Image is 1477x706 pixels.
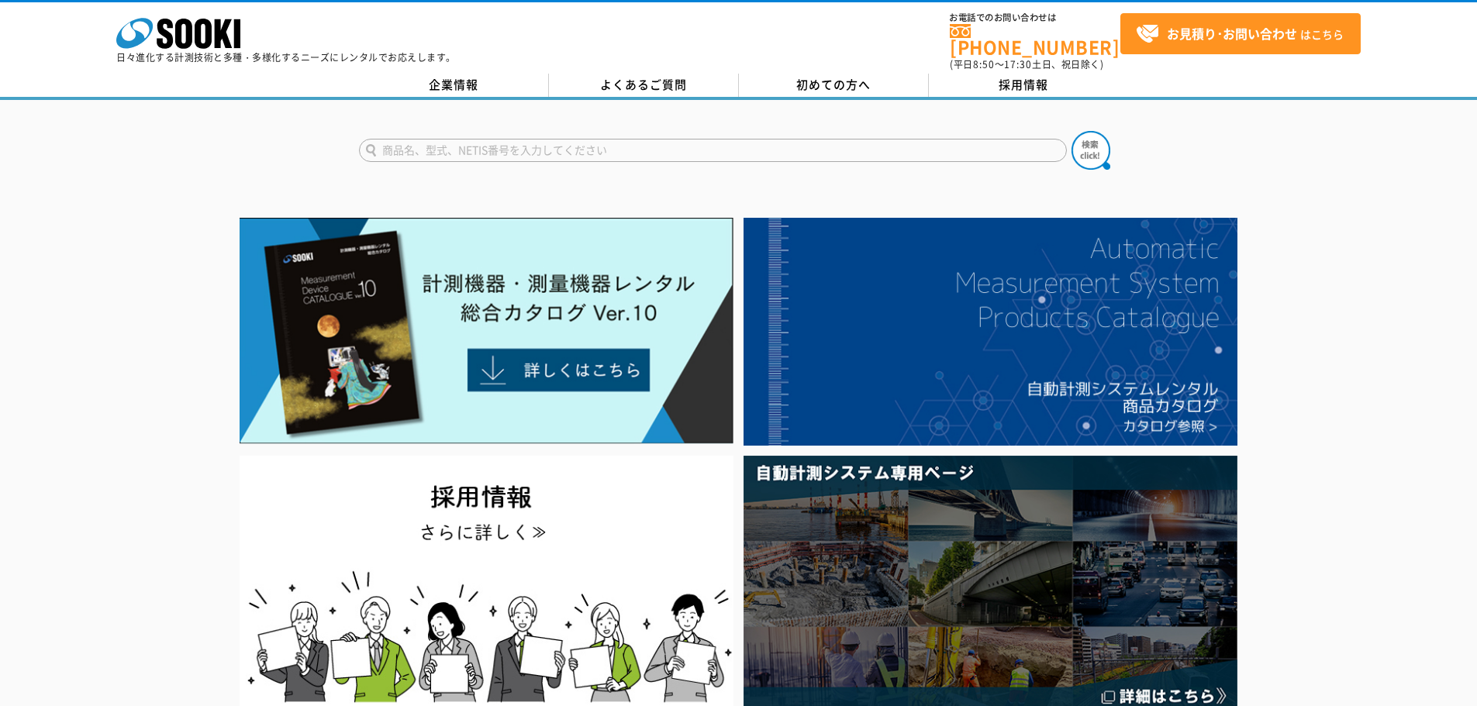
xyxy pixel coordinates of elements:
[1072,131,1110,170] img: btn_search.png
[240,218,733,444] img: Catalog Ver10
[1167,24,1297,43] strong: お見積り･お問い合わせ
[1004,57,1032,71] span: 17:30
[1120,13,1361,54] a: お見積り･お問い合わせはこちら
[973,57,995,71] span: 8:50
[744,218,1237,446] img: 自動計測システムカタログ
[359,139,1067,162] input: 商品名、型式、NETIS番号を入力してください
[950,24,1120,56] a: [PHONE_NUMBER]
[950,57,1103,71] span: (平日 ～ 土日、祝日除く)
[359,74,549,97] a: 企業情報
[950,13,1120,22] span: お電話でのお問い合わせは
[549,74,739,97] a: よくあるご質問
[1136,22,1344,46] span: はこちら
[116,53,456,62] p: 日々進化する計測技術と多種・多様化するニーズにレンタルでお応えします。
[739,74,929,97] a: 初めての方へ
[929,74,1119,97] a: 採用情報
[796,76,871,93] span: 初めての方へ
